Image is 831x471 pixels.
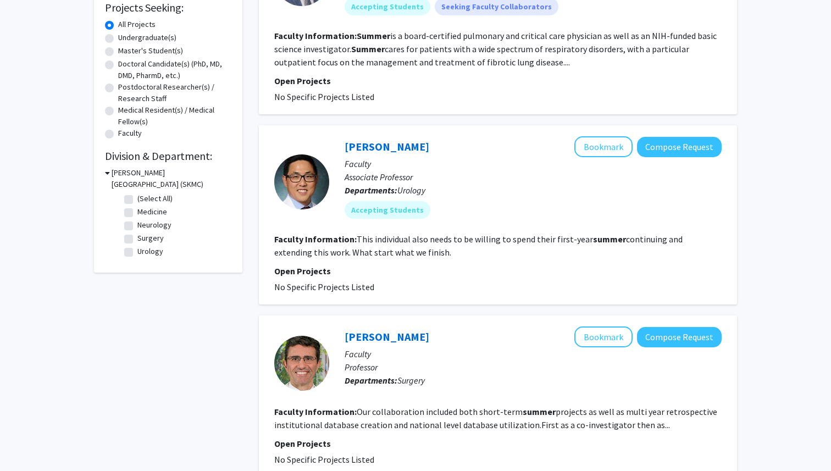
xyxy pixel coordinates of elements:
[523,406,556,417] b: summer
[345,330,429,343] a: [PERSON_NAME]
[112,167,231,190] h3: [PERSON_NAME][GEOGRAPHIC_DATA] (SKMC)
[274,91,374,102] span: No Specific Projects Listed
[137,206,167,218] label: Medicine
[274,234,357,245] b: Faculty Information:
[345,361,722,374] p: Professor
[118,32,176,43] label: Undergraduate(s)
[118,58,231,81] label: Doctoral Candidate(s) (PhD, MD, DMD, PharmD, etc.)
[118,19,156,30] label: All Projects
[345,347,722,361] p: Faculty
[357,30,390,41] b: Summer
[345,157,722,170] p: Faculty
[274,30,717,68] fg-read-more: is a board-certified pulmonary and critical care physician as well as an NIH-funded basic science...
[118,128,142,139] label: Faculty
[137,246,163,257] label: Urology
[345,170,722,184] p: Associate Professor
[137,219,171,231] label: Neurology
[274,74,722,87] p: Open Projects
[574,326,633,347] button: Add Francesco Palazzo to Bookmarks
[574,136,633,157] button: Add Paul Chung to Bookmarks
[397,185,425,196] span: Urology
[274,437,722,450] p: Open Projects
[8,422,47,463] iframe: Chat
[593,234,626,245] b: summer
[274,234,683,258] fg-read-more: This individual also needs to be willing to spend their first-year continuing and extending this ...
[118,81,231,104] label: Postdoctoral Researcher(s) / Research Staff
[637,327,722,347] button: Compose Request to Francesco Palazzo
[274,406,717,430] fg-read-more: Our collaboration included both short-term projects as well as multi year retrospective instituti...
[351,43,385,54] b: Summer
[118,45,183,57] label: Master's Student(s)
[274,30,357,41] b: Faculty Information:
[345,185,397,196] b: Departments:
[345,375,397,386] b: Departments:
[274,406,357,417] b: Faculty Information:
[345,201,430,219] mat-chip: Accepting Students
[345,140,429,153] a: [PERSON_NAME]
[105,149,231,163] h2: Division & Department:
[137,193,173,204] label: (Select All)
[137,232,164,244] label: Surgery
[397,375,425,386] span: Surgery
[118,104,231,128] label: Medical Resident(s) / Medical Fellow(s)
[274,281,374,292] span: No Specific Projects Listed
[637,137,722,157] button: Compose Request to Paul Chung
[105,1,231,14] h2: Projects Seeking:
[274,264,722,278] p: Open Projects
[274,454,374,465] span: No Specific Projects Listed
